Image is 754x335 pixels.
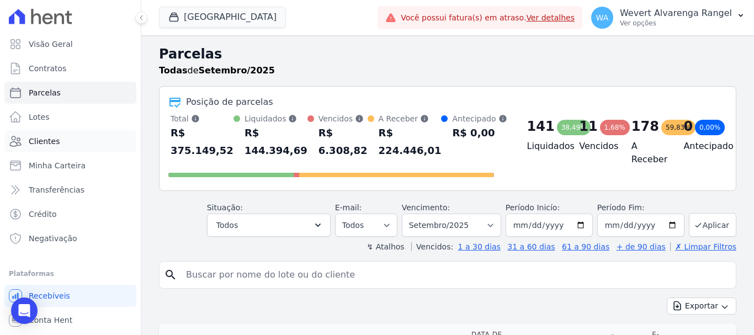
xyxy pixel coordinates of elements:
a: Parcelas [4,82,136,104]
div: 141 [527,118,555,135]
div: 1,68% [600,120,630,135]
div: 59,83% [661,120,695,135]
label: Vencidos: [411,242,453,251]
span: Recebíveis [29,290,70,301]
a: ✗ Limpar Filtros [670,242,736,251]
span: Visão Geral [29,39,73,50]
a: Negativação [4,227,136,249]
div: Antecipado [452,113,507,124]
h4: Liquidados [527,140,562,153]
div: R$ 224.446,01 [379,124,442,159]
div: Open Intercom Messenger [11,297,38,324]
span: Transferências [29,184,84,195]
span: Todos [216,219,238,232]
a: Recebíveis [4,285,136,307]
button: WA Wevert Alvarenga Rangel Ver opções [582,2,754,33]
p: de [159,64,275,77]
div: A Receber [379,113,442,124]
button: [GEOGRAPHIC_DATA] [159,7,286,28]
a: + de 90 dias [617,242,666,251]
h4: A Receber [631,140,666,166]
div: R$ 0,00 [452,124,507,142]
div: 0 [683,118,693,135]
a: Lotes [4,106,136,128]
span: Crédito [29,209,57,220]
span: Lotes [29,111,50,123]
strong: Todas [159,65,188,76]
label: Vencimento: [402,203,450,212]
div: 178 [631,118,659,135]
a: Minha Carteira [4,155,136,177]
a: Ver detalhes [526,13,575,22]
p: Ver opções [620,19,732,28]
span: Minha Carteira [29,160,86,171]
a: Clientes [4,130,136,152]
a: Visão Geral [4,33,136,55]
span: Parcelas [29,87,61,98]
div: R$ 6.308,82 [318,124,368,159]
a: 31 a 60 dias [507,242,555,251]
div: Posição de parcelas [186,95,273,109]
label: ↯ Atalhos [367,242,404,251]
h4: Antecipado [683,140,718,153]
a: 61 a 90 dias [562,242,609,251]
div: R$ 144.394,69 [245,124,307,159]
span: WA [596,14,609,22]
label: Período Inicío: [506,203,560,212]
a: Transferências [4,179,136,201]
strong: Setembro/2025 [199,65,275,76]
a: Conta Hent [4,309,136,331]
label: Situação: [207,203,243,212]
p: Wevert Alvarenga Rangel [620,8,732,19]
span: Conta Hent [29,315,72,326]
input: Buscar por nome do lote ou do cliente [179,264,731,286]
button: Aplicar [689,213,736,237]
div: 11 [579,118,597,135]
h2: Parcelas [159,44,736,64]
div: R$ 375.149,52 [171,124,233,159]
div: 0,00% [695,120,725,135]
div: Total [171,113,233,124]
div: Liquidados [245,113,307,124]
h4: Vencidos [579,140,614,153]
div: Plataformas [9,267,132,280]
i: search [164,268,177,281]
span: Clientes [29,136,60,147]
span: Contratos [29,63,66,74]
a: Crédito [4,203,136,225]
label: Período Fim: [597,202,684,214]
a: 1 a 30 dias [458,242,501,251]
div: 38,49% [557,120,591,135]
button: Exportar [667,297,736,315]
div: Vencidos [318,113,368,124]
label: E-mail: [335,203,362,212]
a: Contratos [4,57,136,79]
span: Você possui fatura(s) em atraso. [401,12,575,24]
span: Negativação [29,233,77,244]
button: Todos [207,214,331,237]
